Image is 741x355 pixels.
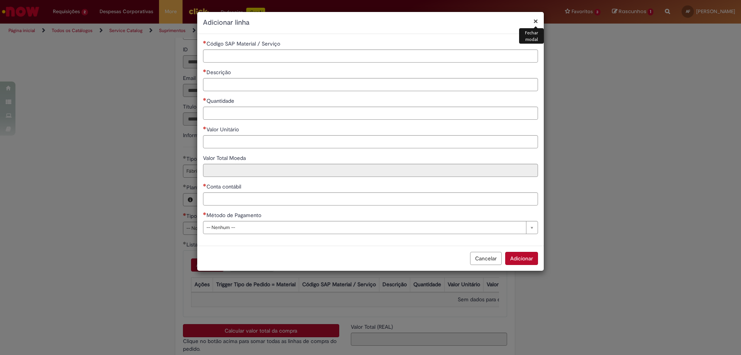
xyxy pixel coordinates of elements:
span: Valor Unitário [206,126,240,133]
span: -- Nenhum -- [206,221,522,234]
span: Descrição [206,69,232,76]
input: Quantidade [203,107,538,120]
button: Fechar modal [533,17,538,25]
input: Conta contábil [203,192,538,206]
input: Descrição [203,78,538,91]
span: Código SAP Material / Serviço [206,40,282,47]
span: Necessários [203,41,206,44]
button: Cancelar [470,252,502,265]
span: Necessários [203,212,206,215]
span: Conta contábil [206,183,243,190]
div: Fechar modal [519,28,544,44]
input: Valor Total Moeda [203,164,538,177]
span: Necessários [203,183,206,187]
span: Necessários [203,98,206,101]
span: Método de Pagamento [206,212,263,219]
input: Código SAP Material / Serviço [203,49,538,63]
span: Necessários [203,69,206,72]
h2: Adicionar linha [203,18,538,28]
span: Somente leitura - Valor Total Moeda [203,155,247,161]
span: Necessários [203,126,206,129]
button: Adicionar [505,252,538,265]
span: Quantidade [206,97,236,104]
input: Valor Unitário [203,135,538,148]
